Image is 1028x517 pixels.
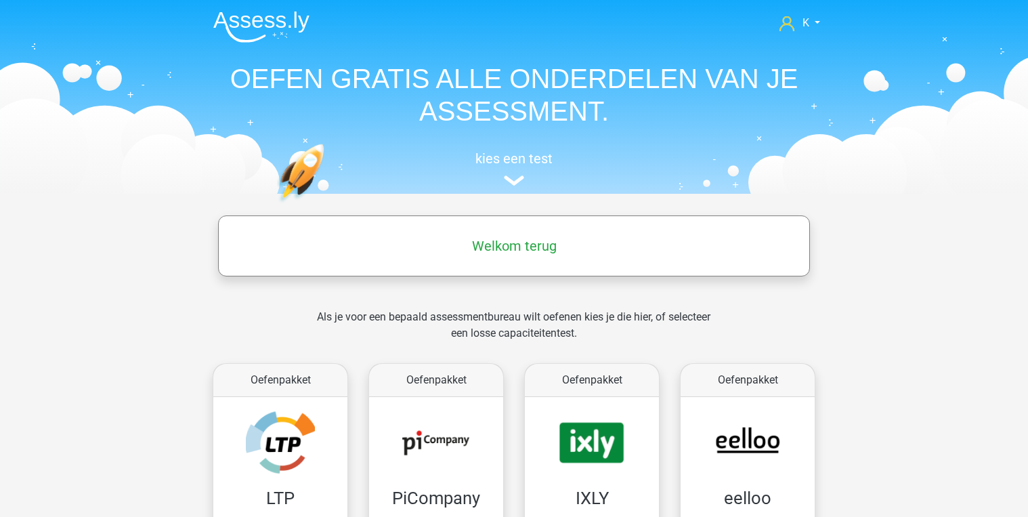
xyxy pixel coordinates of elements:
[306,309,721,358] div: Als je voor een bepaald assessmentbureau wilt oefenen kies je die hier, of selecteer een losse ca...
[202,150,826,186] a: kies een test
[213,11,309,43] img: Assessly
[277,144,377,266] img: oefenen
[802,16,809,29] span: K
[202,62,826,127] h1: OEFEN GRATIS ALLE ONDERDELEN VAN JE ASSESSMENT.
[504,175,524,186] img: assessment
[202,150,826,167] h5: kies een test
[225,238,803,254] h5: Welkom terug
[774,15,826,31] a: K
